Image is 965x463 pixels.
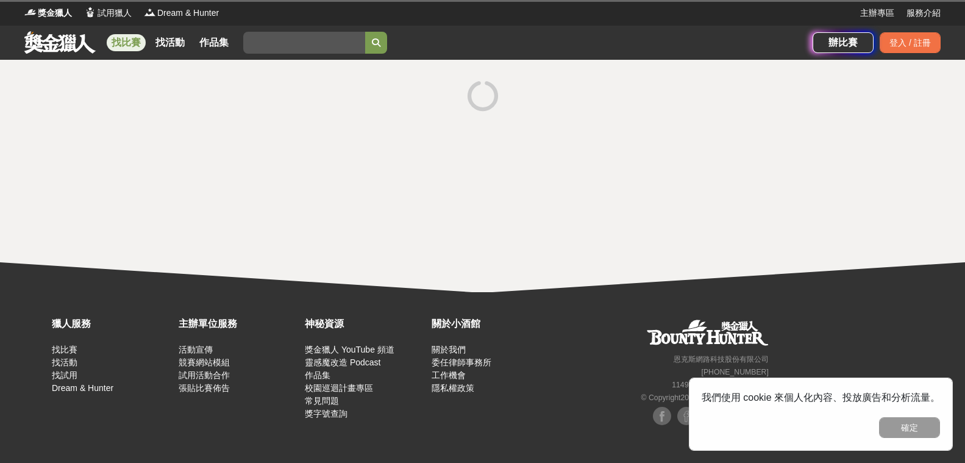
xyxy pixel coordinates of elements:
[672,381,769,389] small: 11494 [STREET_ADDRESS]
[52,345,77,354] a: 找比賽
[107,34,146,51] a: 找比賽
[305,409,347,418] a: 獎字號查詢
[702,392,940,403] span: 我們使用 cookie 來個人化內容、投放廣告和分析流量。
[641,393,769,402] small: © Copyright 2025 . All Rights Reserved.
[24,7,72,20] a: Logo獎金獵人
[194,34,233,51] a: 作品集
[179,345,213,354] a: 活動宣傳
[157,7,219,20] span: Dream & Hunter
[179,370,230,380] a: 試用活動合作
[38,7,72,20] span: 獎金獵人
[151,34,190,51] a: 找活動
[305,396,339,406] a: 常見問題
[305,317,426,331] div: 神秘資源
[84,7,132,20] a: Logo試用獵人
[432,383,474,393] a: 隱私權政策
[179,383,230,393] a: 張貼比賽佈告
[813,32,874,53] a: 辦比賽
[305,357,380,367] a: 靈感魔改造 Podcast
[52,317,173,331] div: 獵人服務
[880,32,941,53] div: 登入 / 註冊
[305,345,394,354] a: 獎金獵人 YouTube 頻道
[432,357,491,367] a: 委任律師事務所
[702,368,769,376] small: [PHONE_NUMBER]
[653,407,671,425] img: Facebook
[432,317,552,331] div: 關於小酒館
[879,417,940,438] button: 確定
[674,355,769,364] small: 恩克斯網路科技股份有限公司
[98,7,132,20] span: 試用獵人
[677,407,696,425] img: Facebook
[144,7,219,20] a: LogoDream & Hunter
[144,6,156,18] img: Logo
[52,370,77,380] a: 找試用
[305,370,330,380] a: 作品集
[52,383,113,393] a: Dream & Hunter
[179,317,299,331] div: 主辦單位服務
[179,357,230,367] a: 競賽網站模組
[305,383,373,393] a: 校園巡迴計畫專區
[432,345,466,354] a: 關於我們
[860,7,894,20] a: 主辦專區
[52,357,77,367] a: 找活動
[24,6,37,18] img: Logo
[84,6,96,18] img: Logo
[906,7,941,20] a: 服務介紹
[432,370,466,380] a: 工作機會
